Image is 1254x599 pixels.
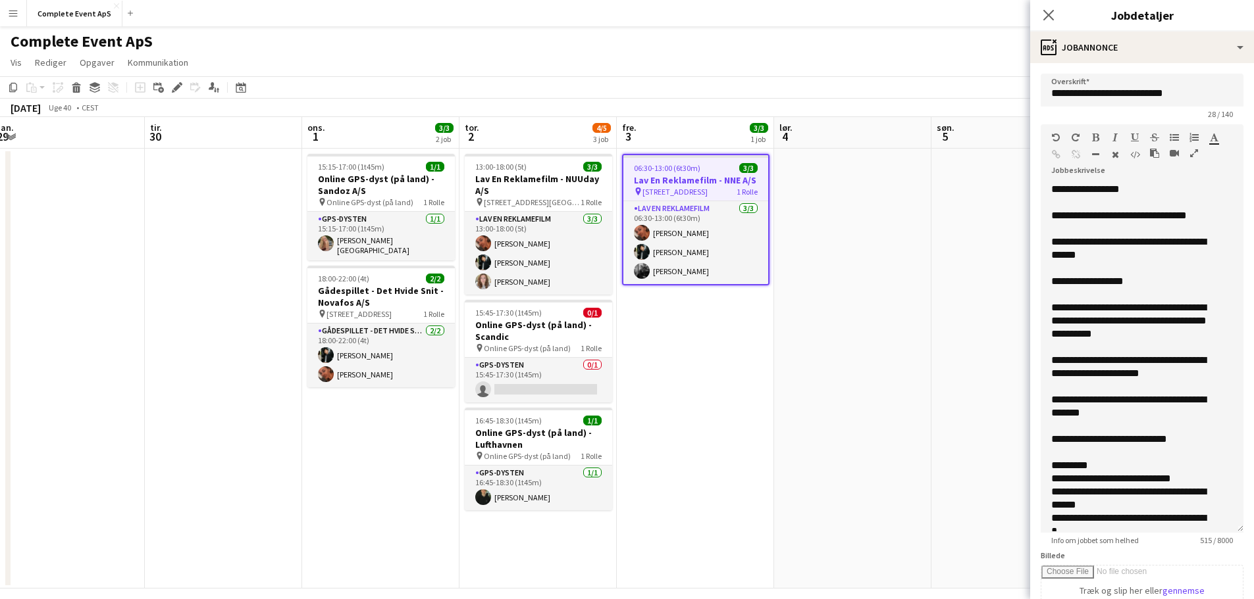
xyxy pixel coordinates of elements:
[318,162,384,172] span: 15:15-17:00 (1t45m)
[27,1,122,26] button: Complete Event ApS
[1091,132,1100,143] button: Fed
[307,323,455,387] app-card-role: Gådespillet - Det Hvide Snit2/218:00-22:00 (4t)[PERSON_NAME][PERSON_NAME]
[307,122,325,133] span: ons.
[484,451,571,461] span: Online GPS-dyst (på land)
[475,416,542,425] span: 16:45-18:30 (1t45m)
[11,57,22,68] span: Vis
[80,57,115,68] span: Opgaver
[581,343,602,353] span: 1 Rolle
[150,122,162,133] span: tir.
[1130,132,1139,143] button: Understregning
[1209,132,1218,143] button: Tekstfarve
[148,129,162,144] span: 30
[484,343,571,353] span: Online GPS-dyst (på land)
[622,154,770,285] app-job-card: 06:30-13:00 (6t30m)3/3Lav En Reklamefilm - NNE A/S [STREET_ADDRESS]1 RolleLav En Reklamefilm3/306...
[1189,535,1243,545] span: 515 / 8000
[11,32,153,51] h1: Complete Event ApS
[750,134,768,144] div: 1 job
[307,266,455,387] app-job-card: 18:00-22:00 (4t)2/2Gådespillet - Det Hvide Snit - Novafos A/S [STREET_ADDRESS]1 RolleGådespillet ...
[307,212,455,260] app-card-role: GPS-dysten1/115:15-17:00 (1t45m)[PERSON_NAME][GEOGRAPHIC_DATA]
[465,408,612,510] app-job-card: 16:45-18:30 (1t45m)1/1Online GPS-dyst (på land) - Lufthavnen Online GPS-dyst (på land)1 RolleGPS-...
[305,129,325,144] span: 1
[307,173,455,197] h3: Online GPS-dyst (på land) - Sandoz A/S
[128,57,188,68] span: Kommunikation
[465,173,612,197] h3: Lav En Reklamefilm - NUUday A/S
[465,319,612,343] h3: Online GPS-dyst (på land) - Scandic
[484,197,581,207] span: [STREET_ADDRESS][GEOGRAPHIC_DATA]
[777,129,793,144] span: 4
[593,134,610,144] div: 3 job
[583,416,602,425] span: 1/1
[583,162,602,172] span: 3/3
[1189,148,1199,158] button: Fuld skærm
[622,122,637,133] span: fre.
[1110,149,1120,160] button: Ryd formatering
[750,123,768,133] span: 3/3
[592,123,611,133] span: 4/5
[475,308,542,318] span: 15:45-17:30 (1t45m)
[623,174,768,186] h3: Lav En Reklamefilm - NNE A/S
[122,54,194,71] a: Kommunikation
[318,274,369,283] span: 18:00-22:00 (4t)
[1091,149,1100,160] button: Vandret linje
[1110,132,1120,143] button: Kursiv
[1071,132,1080,143] button: Gentag
[423,197,444,207] span: 1 Rolle
[327,197,413,207] span: Online GPS-dyst (på land)
[11,101,41,114] div: [DATE]
[465,154,612,295] app-job-card: 13:00-18:00 (5t)3/3Lav En Reklamefilm - NUUday A/S [STREET_ADDRESS][GEOGRAPHIC_DATA]1 RolleLav En...
[43,103,76,112] span: Uge 40
[475,162,527,172] span: 13:00-18:00 (5t)
[463,129,479,144] span: 2
[1130,149,1139,160] button: HTML-kode
[1189,132,1199,143] button: Ordnet liste
[581,451,602,461] span: 1 Rolle
[423,309,444,319] span: 1 Rolle
[1170,148,1179,158] button: Indsæt video
[1051,132,1060,143] button: Fortryd
[937,122,954,133] span: søn.
[307,285,455,308] h3: Gådespillet - Det Hvide Snit - Novafos A/S
[739,163,758,173] span: 3/3
[30,54,72,71] a: Rediger
[1150,132,1159,143] button: Gennemstreget
[426,162,444,172] span: 1/1
[465,466,612,510] app-card-role: GPS-dysten1/116:45-18:30 (1t45m)[PERSON_NAME]
[307,154,455,260] app-job-card: 15:15-17:00 (1t45m)1/1Online GPS-dyst (på land) - Sandoz A/S Online GPS-dyst (på land)1 RolleGPS-...
[436,134,453,144] div: 2 job
[74,54,120,71] a: Opgaver
[1170,132,1179,143] button: Uordnet liste
[634,163,700,173] span: 06:30-13:00 (6t30m)
[1150,148,1159,158] button: Sæt ind som almindelig tekst
[5,54,27,71] a: Vis
[465,122,479,133] span: tor.
[620,129,637,144] span: 3
[1030,7,1254,24] h3: Jobdetaljer
[35,57,66,68] span: Rediger
[1030,32,1254,63] div: Jobannonce
[435,123,454,133] span: 3/3
[737,187,758,197] span: 1 Rolle
[426,274,444,283] span: 2/2
[465,358,612,402] app-card-role: GPS-dysten0/115:45-17:30 (1t45m)
[583,308,602,318] span: 0/1
[935,129,954,144] span: 5
[465,427,612,450] h3: Online GPS-dyst (på land) - Lufthavnen
[465,300,612,402] app-job-card: 15:45-17:30 (1t45m)0/1Online GPS-dyst (på land) - Scandic Online GPS-dyst (på land)1 RolleGPS-dys...
[1041,535,1149,545] span: Info om jobbet som helhed
[623,201,768,284] app-card-role: Lav En Reklamefilm3/306:30-13:00 (6t30m)[PERSON_NAME][PERSON_NAME][PERSON_NAME]
[1197,109,1243,119] span: 28 / 140
[642,187,708,197] span: [STREET_ADDRESS]
[779,122,793,133] span: lør.
[327,309,392,319] span: [STREET_ADDRESS]
[465,212,612,295] app-card-role: Lav En Reklamefilm3/313:00-18:00 (5t)[PERSON_NAME][PERSON_NAME][PERSON_NAME]
[581,197,602,207] span: 1 Rolle
[82,103,99,112] div: CEST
